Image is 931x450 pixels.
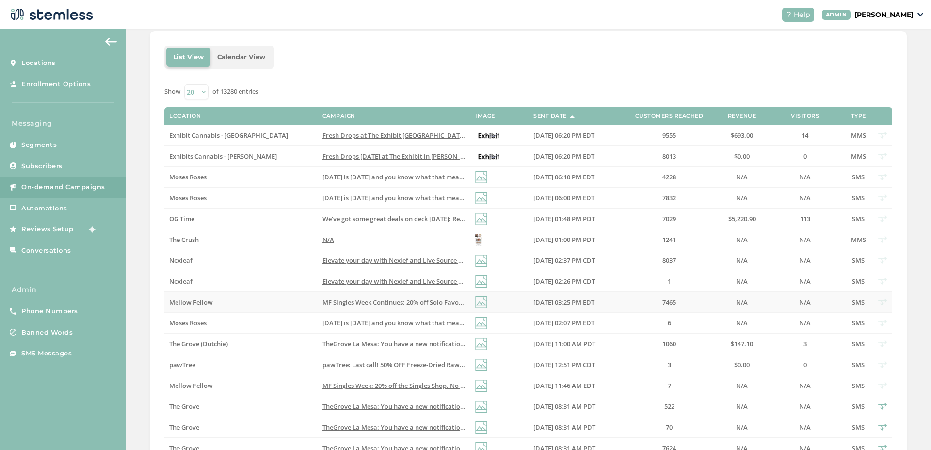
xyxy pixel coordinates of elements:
span: Mellow Fellow [169,298,213,306]
span: N/A [736,193,748,202]
span: N/A [736,277,748,286]
span: $5,220.90 [728,214,756,223]
label: The Grove [169,402,312,411]
label: $147.10 [722,340,761,348]
span: SMS [852,319,865,327]
img: icon-img-d887fa0c.svg [475,213,487,225]
label: 1241 [626,236,713,244]
span: 7465 [662,298,676,306]
label: N/A [771,194,839,202]
span: [DATE] 06:20 PM EDT [533,152,594,161]
label: 09/25/2025 06:20 PM EDT [533,131,616,140]
span: $0.00 [734,152,750,161]
span: 3 [668,360,671,369]
span: [DATE] 12:51 PM CDT [533,360,595,369]
label: 522 [626,402,713,411]
label: 4228 [626,173,713,181]
img: icon-img-d887fa0c.svg [475,171,487,183]
span: [DATE] is [DATE] and you know what that means? BOGO all deli zips and prepacked deli zips! Visit ... [322,193,835,202]
label: SMS [849,298,868,306]
label: N/A [722,298,761,306]
label: Type [851,113,866,119]
span: [DATE] is [DATE] and you know what that means? BOGO all deli zips and prepacked deli zips! Visit ... [322,319,835,327]
img: icon-img-d887fa0c.svg [475,359,487,371]
label: Tomorrow is Friday 9/26 and you know what that means? BOGO all deli zips and prepacked deli zips!... [322,173,465,181]
label: 113 [771,215,839,223]
span: We've got some great deals on deck [DATE]: Reply END to cancel [322,214,512,223]
label: N/A [771,382,839,390]
span: SMS [852,277,865,286]
label: N/A [722,194,761,202]
span: MMS [851,235,866,244]
span: MF Singles Week: 20% off the Singles Shop. No code needed, ends [DATE]. Tap link below to order! ... [322,381,672,390]
label: Elevate your day with Nexlef and Live Source premium selections - tap for more info Reply END to ... [322,277,465,286]
img: vowvpIqmWEVwMNX3MZRhoSPVDZheGMEBHFQW6.jpg [475,150,502,162]
label: We've got some great deals on deck today: Reply END to cancel [322,215,465,223]
img: icon-img-d887fa0c.svg [475,255,487,267]
span: Help [794,10,810,20]
img: icon-sort-1e1d7615.svg [570,115,575,118]
label: SMS [849,382,868,390]
label: 09/25/2025 06:20 PM EDT [533,152,616,161]
span: [DATE] 11:46 AM EDT [533,381,595,390]
label: $5,220.90 [722,215,761,223]
label: pawTree [169,361,312,369]
label: Tomorrow is Friday 9/26 and you know what that means? BOGO all deli zips and prepacked deli zips!... [322,319,465,327]
label: 9555 [626,131,713,140]
label: 8037 [626,257,713,265]
span: SMS [852,193,865,202]
span: Nexleaf [169,256,193,265]
label: TheGrove La Mesa: You have a new notification waiting for you, {first_name}! Reply END to cancel [322,423,465,432]
span: Segments [21,140,57,150]
span: Moses Roses [169,173,207,181]
label: 09/25/2025 02:37 PM CDT [533,257,616,265]
label: Sent Date [533,113,567,119]
label: Nexleaf [169,257,312,265]
span: 0 [803,152,807,161]
label: TheGrove La Mesa: You have a new notification waiting for you, {first_name}! Reply END to cancel [322,340,465,348]
img: icon-img-d887fa0c.svg [475,317,487,329]
label: N/A [771,173,839,181]
label: 0 [771,361,839,369]
label: SMS [849,361,868,369]
span: $693.00 [731,131,753,140]
label: 09/25/2025 06:10 PM EDT [533,173,616,181]
label: The Grove [169,423,312,432]
label: 09/25/2025 11:00 AM PDT [533,340,616,348]
label: N/A [722,277,761,286]
span: MMS [851,131,866,140]
label: MF Singles Week: 20% off the Singles Shop. No code needed, ends Sept 29. Tap link below to order!... [322,382,465,390]
label: 1 [626,277,713,286]
label: 09/25/2025 08:31 AM PDT [533,402,616,411]
label: Exhibit Cannabis - Port Huron [169,131,312,140]
span: N/A [799,173,811,181]
span: 7029 [662,214,676,223]
label: SMS [849,173,868,181]
label: Fresh Drops Today at The Exhibit in Burton! Click this Link to Check them out Reply END to cancel [322,152,465,161]
label: pawTree: Last call! 50% OFF Freeze-Dried Raw Food ends soon. Follow up with potential new custome... [322,361,465,369]
img: icon-img-d887fa0c.svg [475,192,487,204]
span: The Grove [169,423,199,432]
span: Moses Roses [169,319,207,327]
span: MMS [851,152,866,161]
label: Customers Reached [635,113,704,119]
label: Campaign [322,113,355,119]
label: Mellow Fellow [169,382,312,390]
img: icon-img-d887fa0c.svg [475,380,487,392]
span: On-demand Campaigns [21,182,105,192]
span: 1060 [662,339,676,348]
label: SMS [849,277,868,286]
span: 1 [668,277,671,286]
span: N/A [736,256,748,265]
span: The Grove [169,402,199,411]
label: N/A [771,257,839,265]
span: [DATE] 11:00 AM PDT [533,339,595,348]
label: MMS [849,236,868,244]
label: N/A [771,277,839,286]
iframe: Chat Widget [883,403,931,450]
label: The Grove (Dutchie) [169,340,312,348]
span: Moses Roses [169,193,207,202]
label: N/A [722,173,761,181]
label: Show [164,87,180,96]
